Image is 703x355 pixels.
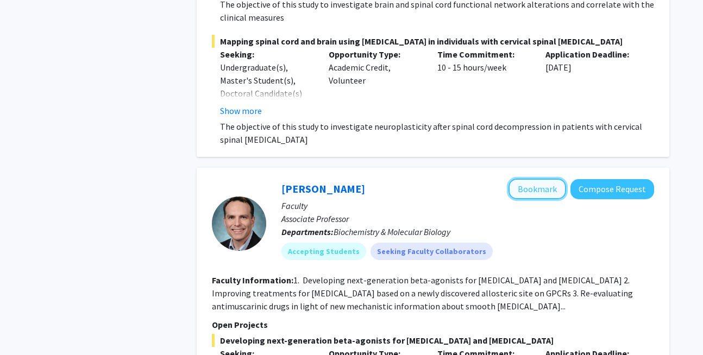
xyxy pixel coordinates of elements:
[281,243,366,260] mat-chip: Accepting Students
[212,275,633,312] fg-read-more: 1. Developing next-generation beta-agonists for [MEDICAL_DATA] and [MEDICAL_DATA] 2. Improving tr...
[220,48,312,61] p: Seeking:
[212,35,654,48] span: Mapping spinal cord and brain using [MEDICAL_DATA] in individuals with cervical spinal [MEDICAL_D...
[437,48,530,61] p: Time Commitment:
[8,306,46,347] iframe: Chat
[334,226,450,237] span: Biochemistry & Molecular Biology
[281,226,334,237] b: Departments:
[321,48,429,117] div: Academic Credit, Volunteer
[220,104,262,117] button: Show more
[545,48,638,61] p: Application Deadline:
[329,48,421,61] p: Opportunity Type:
[220,120,654,146] p: The objective of this study to investigate neuroplasticity after spinal cord decompression in pat...
[537,48,646,117] div: [DATE]
[429,48,538,117] div: 10 - 15 hours/week
[281,182,365,195] a: [PERSON_NAME]
[509,179,566,199] button: Add Charles Scott to Bookmarks
[371,243,493,260] mat-chip: Seeking Faculty Collaborators
[281,199,654,212] p: Faculty
[220,61,312,152] div: Undergraduate(s), Master's Student(s), Doctoral Candidate(s) (PhD, MD, DMD, PharmD, etc.), Medica...
[212,318,654,331] p: Open Projects
[212,334,654,347] span: Developing next-generation beta-agonists for [MEDICAL_DATA] and [MEDICAL_DATA]
[281,212,654,225] p: Associate Professor
[212,275,293,286] b: Faculty Information:
[570,179,654,199] button: Compose Request to Charles Scott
